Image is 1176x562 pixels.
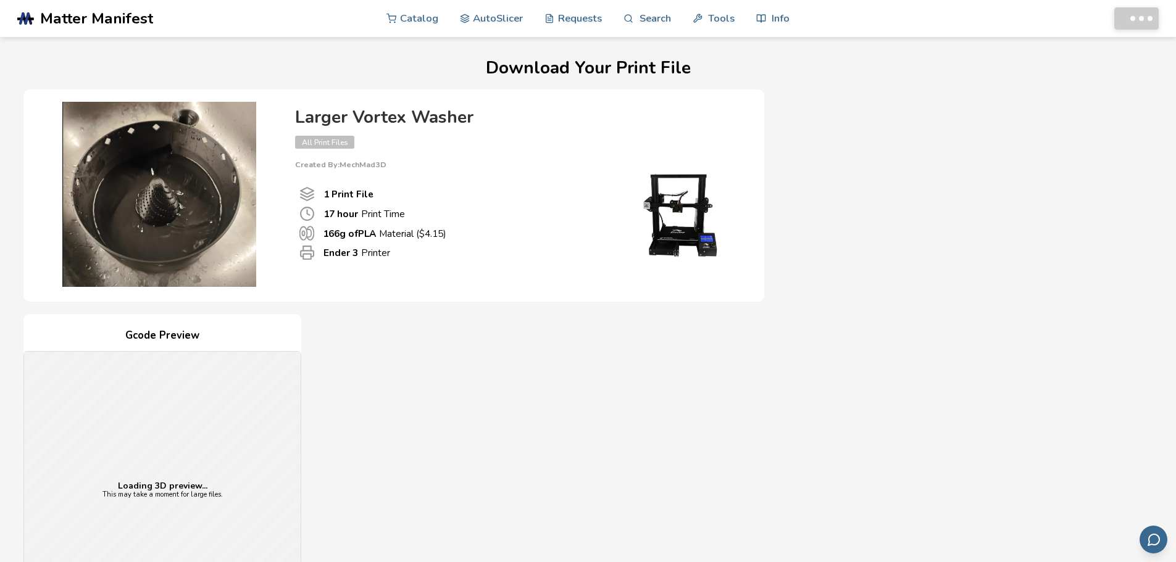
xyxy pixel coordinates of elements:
img: Product [36,102,283,287]
b: 17 hour [323,207,358,220]
p: Loading 3D preview... [102,481,223,491]
p: Material ($ 4.15 ) [323,227,446,240]
p: Printer [323,246,390,259]
b: 166 g of PLA [323,227,376,240]
b: 1 Print File [323,188,373,200]
button: Send feedback via email [1140,526,1167,553]
h1: Download Your Print File [23,59,1153,78]
span: Number Of Print files [299,186,315,202]
span: Print Time [299,206,315,221]
b: Ender 3 [323,246,358,259]
span: Material Used [299,226,314,241]
img: Printer [616,169,740,262]
span: All Print Files [295,136,354,149]
h4: Gcode Preview [23,326,301,345]
span: Printer [299,245,315,260]
span: Matter Manifest [40,10,153,27]
p: Created By: MechMad3D [295,160,740,169]
h4: Larger Vortex Washer [295,108,740,127]
p: This may take a moment for large files. [102,491,223,499]
p: Print Time [323,207,405,220]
